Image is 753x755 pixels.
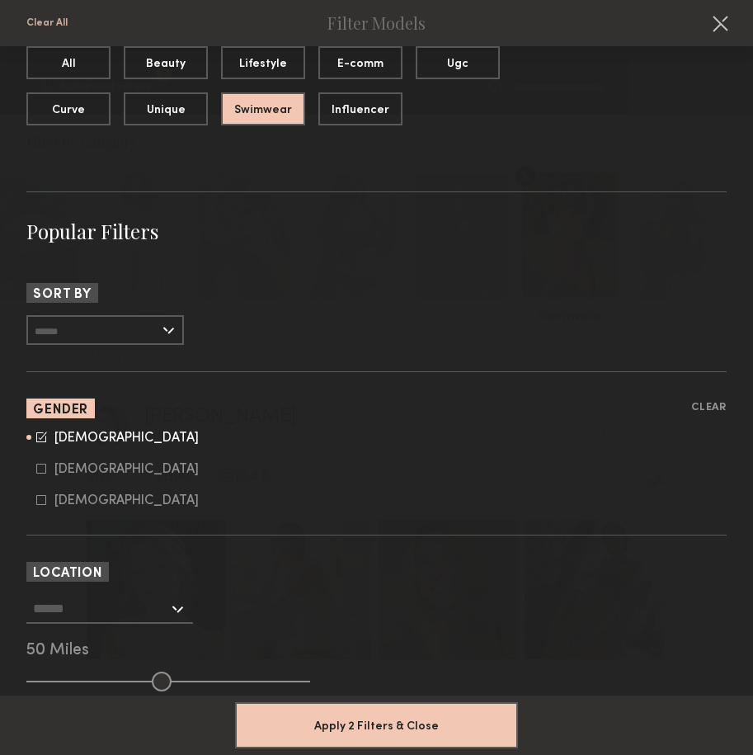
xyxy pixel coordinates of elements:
[318,92,402,125] button: Influencer
[327,15,426,31] h2: Filter Models
[26,17,68,29] button: Clear All
[26,92,111,125] button: Curve
[26,46,111,79] button: All
[416,46,500,79] button: Ugc
[318,46,402,79] button: E-comm
[33,289,92,301] span: Sort By
[26,219,727,243] h3: Popular Filters
[221,46,305,79] button: Lifestyle
[26,644,727,658] div: 50 Miles
[691,399,727,418] button: Clear
[124,46,208,79] button: Beauty
[33,404,88,417] span: Gender
[707,10,733,36] button: Cancel
[54,433,199,443] div: [DEMOGRAPHIC_DATA]
[124,92,208,125] button: Unique
[54,465,199,474] div: [DEMOGRAPHIC_DATA]
[221,92,305,125] button: Swimwear
[54,496,199,506] div: [DEMOGRAPHIC_DATA]
[707,10,733,40] common-close-button: Cancel
[33,568,102,580] span: Location
[235,702,518,748] button: Apply 2 Filters & Close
